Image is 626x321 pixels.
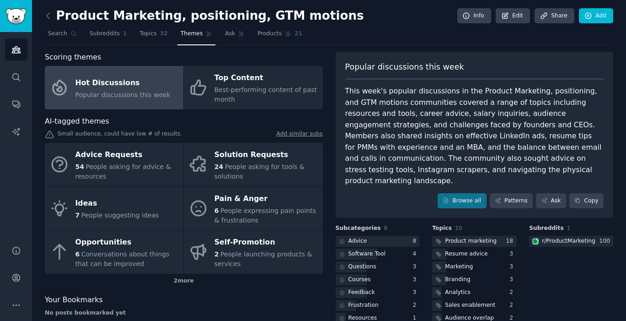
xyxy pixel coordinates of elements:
[45,309,323,317] div: No posts bookmarked yet
[413,288,420,297] div: 3
[506,237,517,245] div: 18
[184,66,322,109] a: Top ContentBest-performing content of past month
[336,274,420,286] a: Courses3
[160,30,168,38] span: 32
[214,250,219,258] span: 2
[529,236,613,247] a: ProductMarketingr/ProductMarketing100
[48,30,67,38] span: Search
[445,276,470,284] div: Branding
[45,116,109,127] span: AI-tagged themes
[535,8,574,24] a: Share
[432,274,516,286] a: Branding3
[222,27,248,45] a: Ask
[184,187,322,230] a: Pain & Anger6People expressing pain points & frustrations
[45,274,323,288] div: 2 more
[509,250,516,258] div: 3
[45,187,183,230] a: Ideas7People suggesting ideas
[277,130,323,140] a: Add similar subs
[336,261,420,273] a: Questions3
[45,9,364,23] h2: Product Marketing, positioning, GTM motions
[5,8,27,24] img: GummySearch logo
[181,30,203,38] span: Themes
[45,130,323,140] div: Small audience, could have low # of results.
[75,163,84,170] span: 54
[432,261,516,273] a: Marketing3
[432,236,516,247] a: Product marketing18
[139,30,156,38] span: Topics
[75,250,80,258] span: 6
[75,250,170,267] span: Conversations about things that can be improved
[45,143,183,186] a: Advice Requests54People asking for advice & resources
[432,287,516,299] a: Analytics2
[184,143,322,186] a: Solution Requests24People asking for tools & solutions
[45,230,183,274] a: Opportunities6Conversations about things that can be improved
[496,8,530,24] a: Edit
[336,300,420,311] a: Frustration2
[490,193,533,209] a: Patterns
[45,27,80,45] a: Search
[445,288,471,297] div: Analytics
[45,66,183,109] a: Hot DiscussionsPopular discussions this week
[75,163,171,180] span: People asking for advice & resources
[75,212,80,219] span: 7
[136,27,171,45] a: Topics32
[348,263,376,271] div: Questions
[348,250,386,258] div: Software Tool
[529,224,564,233] span: Subreddits
[177,27,216,45] a: Themes
[509,276,516,284] div: 3
[214,207,219,214] span: 6
[413,250,420,258] div: 4
[75,235,179,250] div: Opportunities
[413,237,420,245] div: 8
[532,238,539,245] img: ProductMarketing
[214,86,317,103] span: Best-performing content of past month
[445,250,487,258] div: Resume advice
[123,30,127,38] span: 1
[455,225,462,231] span: 10
[438,193,487,209] a: Browse all
[567,225,571,231] span: 1
[345,86,604,187] div: This week's popular discussions in the Product Marketing, positioning, and GTM motions communitie...
[569,193,604,209] button: Copy
[348,301,379,310] div: Frustration
[457,8,491,24] a: Info
[542,237,595,245] div: r/ ProductMarketing
[75,196,159,211] div: Ideas
[81,212,159,219] span: People suggesting ideas
[45,294,103,306] span: Your Bookmarks
[599,237,613,245] div: 100
[225,30,235,38] span: Ask
[336,249,420,260] a: Software Tool4
[579,8,613,24] a: Add
[75,148,179,163] div: Advice Requests
[432,224,452,233] span: Topics
[536,193,566,209] a: Ask
[432,300,516,311] a: Sales enablement2
[432,249,516,260] a: Resume advice3
[254,27,305,45] a: Products21
[445,263,473,271] div: Marketing
[45,52,101,63] span: Scoring themes
[509,288,516,297] div: 2
[413,263,420,271] div: 3
[348,288,375,297] div: Feedback
[445,237,497,245] div: Product marketing
[509,263,516,271] div: 3
[336,224,381,233] span: Subcategories
[413,301,420,310] div: 2
[294,30,302,38] span: 21
[214,207,316,224] span: People expressing pain points & frustrations
[384,225,388,231] span: 8
[86,27,130,45] a: Subreddits1
[509,301,516,310] div: 2
[348,276,371,284] div: Courses
[336,236,420,247] a: Advice8
[214,235,318,250] div: Self-Promotion
[413,276,420,284] div: 3
[214,250,312,267] span: People launching products & services
[348,237,367,245] div: Advice
[345,61,464,73] span: Popular discussions this week
[214,71,318,86] div: Top Content
[214,163,305,180] span: People asking for tools & solutions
